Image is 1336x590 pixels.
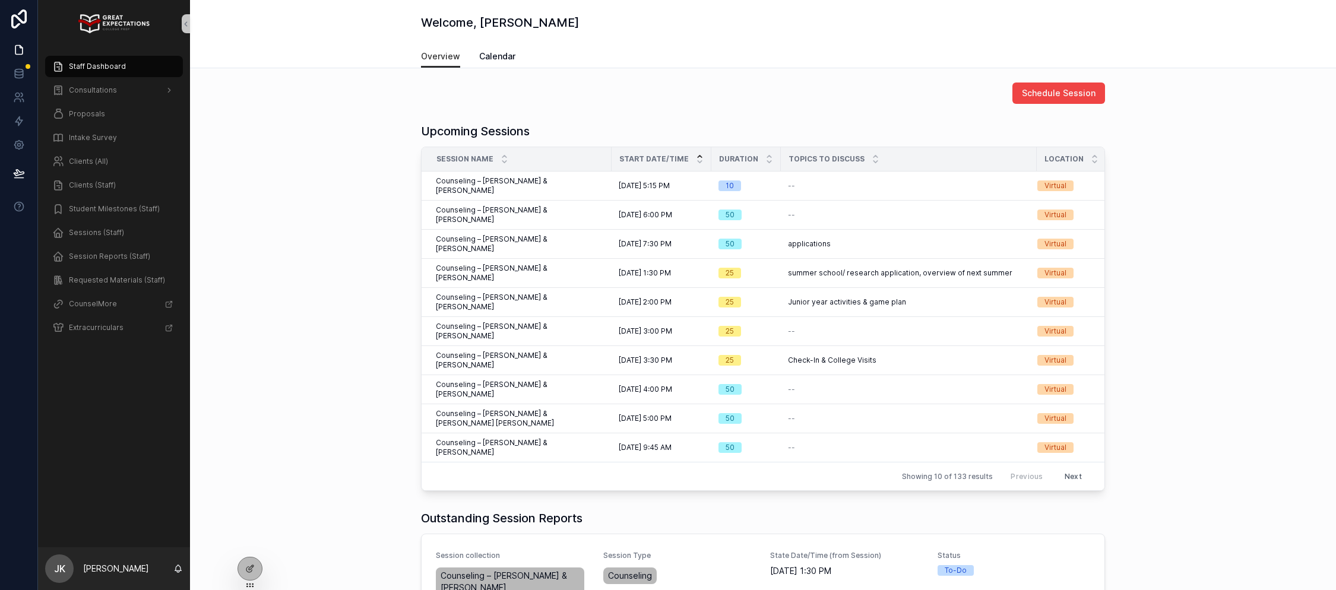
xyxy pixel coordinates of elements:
span: -- [788,385,795,394]
span: Junior year activities & game plan [788,297,906,307]
span: Student Milestones (Staff) [69,204,160,214]
span: Counseling – [PERSON_NAME] & [PERSON_NAME] [436,293,604,312]
span: Session Type [603,551,756,560]
span: State Date/Time (from Session) [770,551,923,560]
div: 50 [726,442,735,453]
div: 25 [726,268,734,278]
span: [DATE] 6:00 PM [619,210,672,220]
img: App logo [78,14,149,33]
span: [DATE] 5:00 PM [619,414,672,423]
div: Virtual [1044,326,1066,337]
button: Next [1056,467,1090,486]
span: summer school/ research application, overview of next summer [788,268,1012,278]
span: Proposals [69,109,105,119]
span: applications [788,239,831,249]
a: Student Milestones (Staff) [45,198,183,220]
div: Virtual [1044,413,1066,424]
span: Calendar [479,50,515,62]
a: Extracurriculars [45,317,183,338]
div: Virtual [1044,268,1066,278]
span: Duration [719,154,758,164]
div: scrollable content [38,47,190,354]
div: Virtual [1044,210,1066,220]
span: [DATE] 4:00 PM [619,385,672,394]
div: 50 [726,413,735,424]
span: [DATE] 9:45 AM [619,443,672,452]
a: Requested Materials (Staff) [45,269,183,291]
span: -- [788,181,795,191]
span: Counseling – [PERSON_NAME] & [PERSON_NAME] [PERSON_NAME] [436,409,604,428]
div: Virtual [1044,180,1066,191]
h1: Upcoming Sessions [421,123,530,139]
a: CounselMore [45,293,183,315]
span: Requested Materials (Staff) [69,275,165,285]
div: 50 [726,239,735,249]
span: Counseling – [PERSON_NAME] & [PERSON_NAME] [436,351,604,370]
a: Clients (Staff) [45,175,183,196]
div: 25 [726,326,734,337]
div: Virtual [1044,297,1066,307]
p: [PERSON_NAME] [83,563,149,575]
div: Virtual [1044,355,1066,366]
span: Counseling – [PERSON_NAME] & [PERSON_NAME] [436,264,604,283]
span: Topics to discuss [789,154,865,164]
span: Counseling – [PERSON_NAME] & [PERSON_NAME] [436,234,604,253]
a: Overview [421,46,460,68]
span: [DATE] 7:30 PM [619,239,672,249]
span: Intake Survey [69,133,117,142]
span: Counseling – [PERSON_NAME] & [PERSON_NAME] [436,380,604,399]
span: Counseling – [PERSON_NAME] & [PERSON_NAME] [436,322,604,341]
h1: Welcome, [PERSON_NAME] [421,14,579,31]
div: 25 [726,355,734,366]
span: -- [788,414,795,423]
span: -- [788,210,795,220]
a: Intake Survey [45,127,183,148]
span: Check-In & College Visits [788,356,876,365]
span: Session Reports (Staff) [69,252,150,261]
div: Virtual [1044,384,1066,395]
a: Sessions (Staff) [45,222,183,243]
a: Session Reports (Staff) [45,246,183,267]
span: CounselMore [69,299,117,309]
div: 50 [726,384,735,395]
span: [DATE] 3:00 PM [619,326,672,336]
span: Counseling – [PERSON_NAME] & [PERSON_NAME] [436,176,604,195]
span: Staff Dashboard [69,62,126,71]
span: Schedule Session [1022,87,1096,99]
span: JK [54,562,65,576]
span: Consultations [69,85,117,95]
a: Consultations [45,80,183,101]
a: Calendar [479,46,515,69]
span: Counseling [608,570,652,582]
span: Clients (Staff) [69,180,116,190]
a: Staff Dashboard [45,56,183,77]
span: [DATE] 1:30 PM [770,565,923,577]
span: Start Date/Time [619,154,689,164]
div: 25 [726,297,734,307]
h1: Outstanding Session Reports [421,510,582,526]
span: [DATE] 5:15 PM [619,181,670,191]
span: Sessions (Staff) [69,228,124,237]
a: Clients (All) [45,151,183,172]
span: [DATE] 1:30 PM [619,268,671,278]
div: 50 [726,210,735,220]
div: To-Do [945,565,967,576]
span: Session collection [436,551,589,560]
span: -- [788,326,795,336]
span: Counseling – [PERSON_NAME] & [PERSON_NAME] [436,438,604,457]
span: Location [1044,154,1084,164]
div: 10 [726,180,734,191]
a: Proposals [45,103,183,125]
span: Status [938,551,1091,560]
span: Overview [421,50,460,62]
span: Showing 10 of 133 results [902,472,993,481]
span: Extracurriculars [69,323,124,332]
div: Virtual [1044,239,1066,249]
span: [DATE] 2:00 PM [619,297,672,307]
div: Virtual [1044,442,1066,453]
span: -- [788,443,795,452]
span: Counseling – [PERSON_NAME] & [PERSON_NAME] [436,205,604,224]
span: Session Name [436,154,493,164]
span: [DATE] 3:30 PM [619,356,672,365]
span: Clients (All) [69,157,108,166]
